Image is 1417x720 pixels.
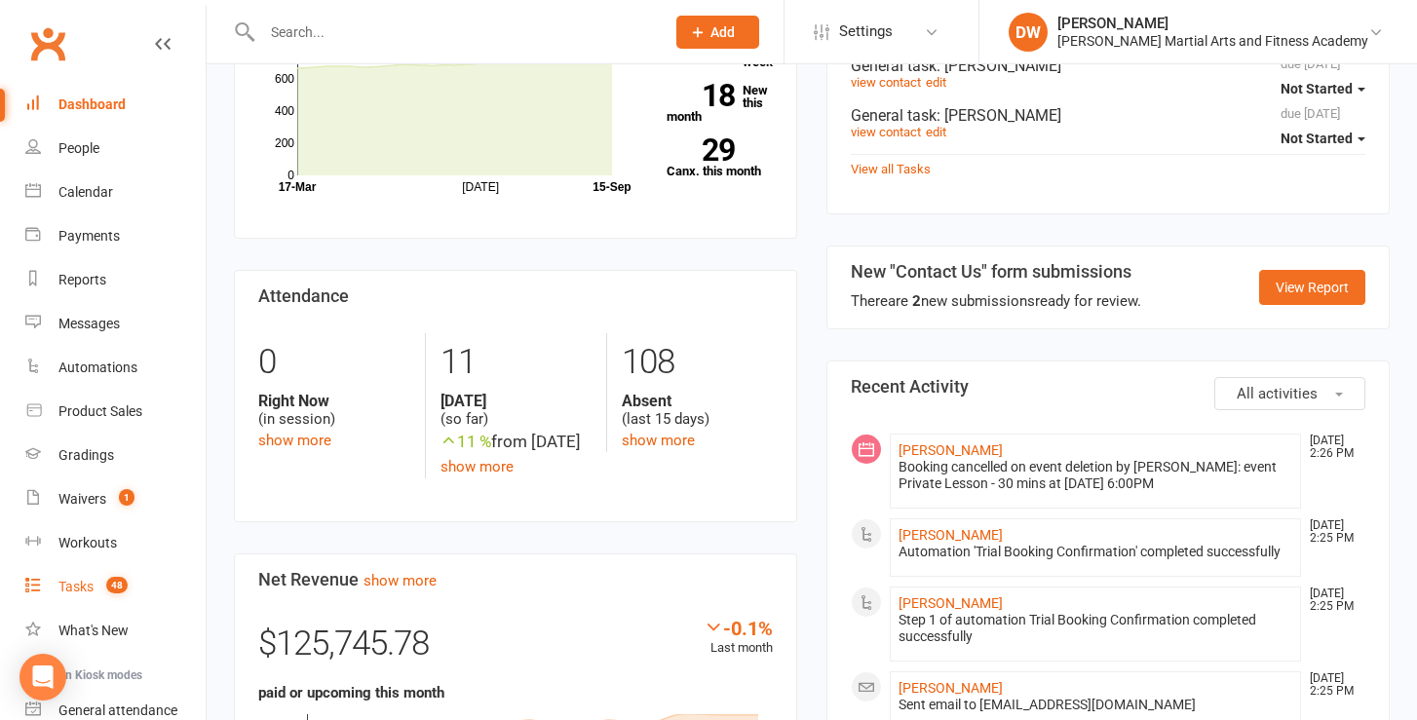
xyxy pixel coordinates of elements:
div: [PERSON_NAME] Martial Arts and Fitness Academy [1057,32,1368,50]
div: People [58,140,99,156]
time: [DATE] 2:25 PM [1300,519,1364,545]
h3: Recent Activity [851,377,1365,397]
span: All activities [1237,385,1318,402]
a: Automations [25,346,206,390]
div: General task [851,57,1365,75]
h3: Attendance [258,286,773,306]
a: edit [926,75,946,90]
div: from [DATE] [440,429,592,455]
div: (last 15 days) [622,392,773,429]
a: Waivers 1 [25,477,206,521]
time: [DATE] 2:26 PM [1300,435,1364,460]
time: [DATE] 2:25 PM [1300,587,1364,613]
button: Not Started [1281,71,1365,106]
a: 18New this month [667,84,774,123]
div: [PERSON_NAME] [1057,15,1368,32]
strong: Absent [622,392,773,410]
a: [PERSON_NAME] [899,527,1003,543]
div: Last month [704,617,773,659]
div: General attendance [58,702,177,718]
span: Not Started [1281,131,1353,146]
span: : [PERSON_NAME] [937,57,1061,75]
div: Reports [58,272,106,287]
span: Settings [839,10,893,54]
a: Workouts [25,521,206,565]
input: Search... [256,19,651,46]
a: show more [440,458,514,475]
a: Gradings [25,434,206,477]
div: (so far) [440,392,592,429]
a: Calendar [25,171,206,214]
strong: 18 [667,81,735,110]
a: View all Tasks [851,162,931,176]
span: 11 % [440,432,491,451]
span: 48 [106,577,128,593]
a: 29Canx. this month [667,138,774,177]
a: edit [926,125,946,139]
h3: New "Contact Us" form submissions [851,262,1141,282]
a: view contact [851,75,921,90]
div: 0 [258,333,410,392]
div: Open Intercom Messenger [19,654,66,701]
div: Workouts [58,535,117,550]
time: [DATE] 2:25 PM [1300,672,1364,698]
div: Product Sales [58,403,142,419]
a: Tasks 48 [25,565,206,609]
div: Step 1 of automation Trial Booking Confirmation completed successfully [899,612,1292,645]
div: Automations [58,360,137,375]
div: Waivers [58,491,106,507]
div: (in session) [258,392,410,429]
a: People [25,127,206,171]
a: [PERSON_NAME] [899,442,1003,458]
a: View Report [1259,270,1365,305]
div: Automation 'Trial Booking Confirmation' completed successfully [899,544,1292,560]
button: Not Started [1281,121,1365,156]
h3: Net Revenue [258,570,773,589]
a: [PERSON_NAME] [899,595,1003,611]
a: view contact [851,125,921,139]
a: Dashboard [25,83,206,127]
div: General task [851,106,1365,125]
div: Payments [58,228,120,244]
strong: paid or upcoming this month [258,684,444,701]
button: Add [676,16,759,49]
span: Not Started [1281,81,1353,96]
div: Tasks [58,579,94,594]
strong: 2 [912,292,921,310]
div: There are new submissions ready for review. [851,289,1141,313]
div: Messages [58,316,120,331]
a: [PERSON_NAME] [899,680,1003,696]
a: show more [258,432,331,449]
a: Clubworx [23,19,72,68]
div: Calendar [58,184,113,200]
div: Booking cancelled on event deletion by [PERSON_NAME]: event Private Lesson - 30 mins at [DATE] 6:... [899,459,1292,492]
div: $125,745.78 [258,617,773,681]
div: 108 [622,333,773,392]
strong: Right Now [258,392,410,410]
a: What's New [25,609,206,653]
div: -0.1% [704,617,773,638]
a: Product Sales [25,390,206,434]
a: show more [364,572,437,589]
a: Payments [25,214,206,258]
div: 11 [440,333,592,392]
strong: 29 [667,135,735,165]
div: Gradings [58,447,114,463]
div: What's New [58,623,129,638]
a: show more [622,432,695,449]
span: : [PERSON_NAME] [937,106,1061,125]
span: Sent email to [EMAIL_ADDRESS][DOMAIN_NAME] [899,697,1196,712]
a: Messages [25,302,206,346]
div: DW [1009,13,1048,52]
strong: [DATE] [440,392,592,410]
span: 1 [119,489,134,506]
span: Add [710,24,735,40]
a: Reports [25,258,206,302]
div: Dashboard [58,96,126,112]
button: All activities [1214,377,1365,410]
